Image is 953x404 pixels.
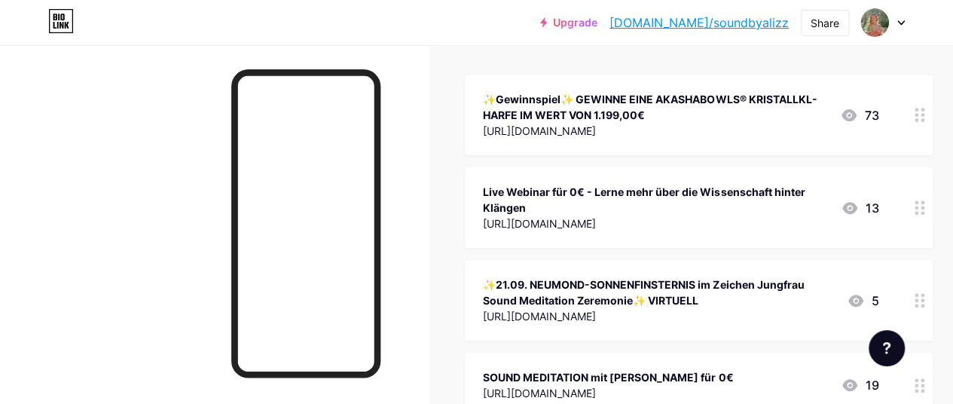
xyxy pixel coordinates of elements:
[811,15,839,31] div: Share
[540,17,597,29] a: Upgrade
[609,14,789,32] a: [DOMAIN_NAME]/soundbyalizz
[483,123,828,139] div: [URL][DOMAIN_NAME]
[841,199,878,217] div: 13
[483,216,829,231] div: [URL][DOMAIN_NAME]
[483,91,828,123] div: ✨Gewinnspiel✨ GEWINNE EINE AKASHABOWLS® KRISTALLKL-HARFE IM WERT VON 1.199,00€
[483,184,829,216] div: Live Webinar für 0€ - Lerne mehr über die Wissenschaft hinter Klängen
[483,308,835,324] div: [URL][DOMAIN_NAME]
[841,376,878,394] div: 19
[860,8,889,37] img: soundbyalizz
[483,277,835,308] div: ✨21.09. NEUMOND-SONNENFINSTERNIS im Zeichen Jungfrau Sound Meditation Zeremonie✨ VIRTUELL
[840,106,878,124] div: 73
[483,385,733,401] div: [URL][DOMAIN_NAME]
[847,292,878,310] div: 5
[483,369,733,385] div: SOUND MEDITATION mit [PERSON_NAME] für 0€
